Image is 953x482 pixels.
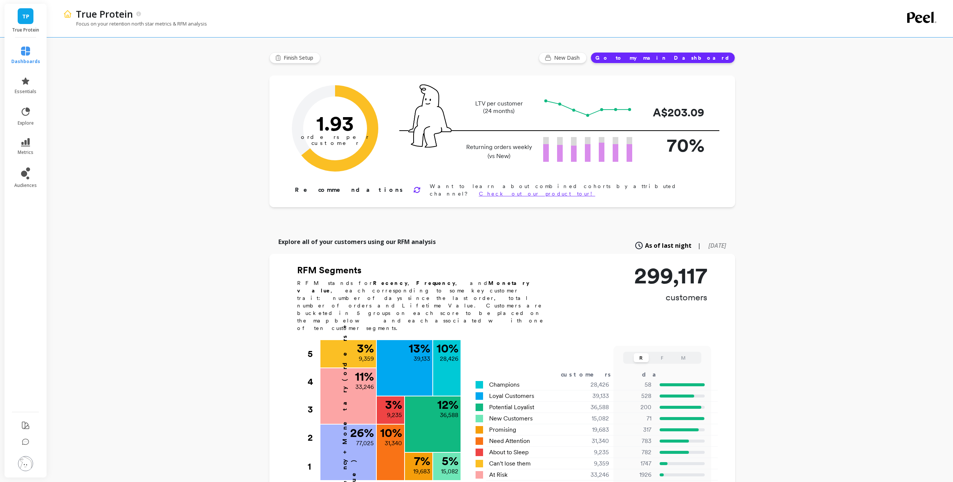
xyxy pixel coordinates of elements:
[359,354,374,363] p: 9,359
[15,89,36,95] span: essentials
[634,291,707,303] p: customers
[408,84,452,148] img: pal seatted on line
[564,380,618,389] div: 28,426
[539,52,587,63] button: New Dash
[618,437,651,446] p: 783
[414,354,430,363] p: 39,133
[698,241,701,250] span: |
[316,111,354,136] text: 1.93
[564,470,618,479] div: 33,246
[297,264,553,276] h2: RFM Segments
[308,368,320,396] div: 4
[308,452,320,481] div: 1
[430,182,711,197] p: Want to learn about combined cohorts by attributed channel?
[489,459,531,468] span: Can't lose them
[311,140,359,146] tspan: customer
[297,279,553,332] p: RFM stands for , , and , each corresponding to some key customer trait: number of days since the ...
[618,425,651,434] p: 317
[489,448,529,457] span: About to Sleep
[618,414,651,423] p: 71
[373,280,408,286] b: Recency
[416,280,455,286] b: Frequency
[618,380,651,389] p: 58
[437,399,458,411] p: 12 %
[642,370,673,379] div: days
[308,340,320,368] div: 5
[644,131,704,159] p: 70%
[561,370,622,379] div: customers
[12,27,39,33] p: True Protein
[436,342,458,354] p: 10 %
[380,427,402,439] p: 10 %
[489,380,520,389] span: Champions
[441,467,458,476] p: 15,082
[655,353,670,362] button: F
[554,54,582,62] span: New Dash
[564,392,618,401] div: 39,133
[564,459,618,468] div: 9,359
[464,100,534,115] p: LTV per customer (24 months)
[489,425,516,434] span: Promising
[63,9,72,18] img: header icon
[591,52,735,63] button: Go to my main Dashboard
[489,414,533,423] span: New Customers
[308,424,320,452] div: 2
[645,241,692,250] span: As of last night
[676,353,691,362] button: M
[440,354,458,363] p: 28,426
[355,371,374,383] p: 11 %
[564,448,618,457] div: 9,235
[708,241,726,250] span: [DATE]
[618,459,651,468] p: 1747
[618,470,651,479] p: 1926
[634,353,649,362] button: R
[355,383,374,392] p: 33,246
[356,439,374,448] p: 77,025
[564,414,618,423] div: 15,082
[63,20,207,27] p: Focus on your retention north star metrics & RFM analysis
[409,342,430,354] p: 13 %
[387,411,402,420] p: 9,235
[76,8,133,20] p: True Protein
[18,120,34,126] span: explore
[284,54,316,62] span: Finish Setup
[18,149,33,155] span: metrics
[464,143,534,161] p: Returning orders weekly (vs New)
[385,399,402,411] p: 3 %
[18,456,33,471] img: profile picture
[618,403,651,412] p: 200
[278,237,436,246] p: Explore all of your customers using our RFM analysis
[14,182,37,188] span: audiences
[413,467,430,476] p: 19,683
[489,437,530,446] span: Need Attention
[22,12,29,21] span: TP
[350,427,374,439] p: 26 %
[564,425,618,434] div: 19,683
[479,191,595,197] a: Check out our product tour!
[489,470,507,479] span: At Risk
[644,104,704,121] p: A$203.09
[618,448,651,457] p: 782
[11,59,40,65] span: dashboards
[308,396,320,423] div: 3
[564,437,618,446] div: 31,340
[295,185,404,194] p: Recommendations
[385,439,402,448] p: 31,340
[442,455,458,467] p: 5 %
[414,455,430,467] p: 7 %
[269,52,320,63] button: Finish Setup
[634,264,707,287] p: 299,117
[489,403,534,412] span: Potential Loyalist
[301,134,369,140] tspan: orders per
[618,392,651,401] p: 528
[357,342,374,354] p: 3 %
[440,411,458,420] p: 36,588
[564,403,618,412] div: 36,588
[489,392,534,401] span: Loyal Customers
